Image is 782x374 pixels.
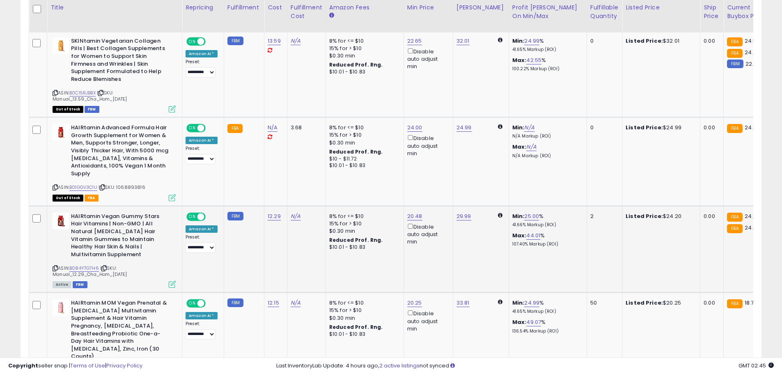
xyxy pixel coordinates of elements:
[512,212,525,220] b: Min:
[53,89,127,102] span: | SKU: Manual_13.59_Cha_Hom_[DATE]
[329,299,397,307] div: 8% for <= $10
[745,60,760,68] span: 22.65
[329,52,397,60] div: $0.30 min
[329,331,397,338] div: $10.01 - $10.83
[291,37,300,45] a: N/A
[626,37,663,45] b: Listed Price:
[291,124,319,131] div: 3.68
[456,212,471,220] a: 29.99
[186,50,218,57] div: Amazon AI *
[69,89,96,96] a: B0C15RJBBX
[204,213,218,220] span: OFF
[8,362,38,369] strong: Copyright
[512,37,525,45] b: Min:
[704,299,717,307] div: 0.00
[329,324,383,330] b: Reduced Prof. Rng.
[407,47,447,71] div: Disable auto adjust min
[512,133,580,139] p: N/A Markup (ROI)
[329,3,400,12] div: Amazon Fees
[626,213,694,220] div: $24.20
[85,106,99,113] span: FBM
[456,37,470,45] a: 32.01
[227,298,243,307] small: FBM
[106,362,142,369] a: Privacy Policy
[329,124,397,131] div: 8% for <= $10
[291,299,300,307] a: N/A
[329,307,397,314] div: 15% for > $10
[53,124,176,200] div: ASIN:
[745,124,760,131] span: 24.99
[329,227,397,235] div: $0.30 min
[727,299,742,308] small: FBA
[329,148,383,155] b: Reduced Prof. Rng.
[268,37,281,45] a: 13.59
[329,236,383,243] b: Reduced Prof. Rng.
[329,131,397,139] div: 15% for > $10
[186,3,220,12] div: Repricing
[512,124,525,131] b: Min:
[745,224,759,232] span: 24.97
[53,106,83,113] span: All listings that are currently out of stock and unavailable for purchase on Amazon
[626,299,663,307] b: Listed Price:
[53,265,127,277] span: | SKU: Manual_12.29_Cha_Hom_[DATE]
[727,60,743,68] small: FBM
[512,3,583,21] div: Profit [PERSON_NAME] on Min/Max
[329,156,397,163] div: $10 - $11.72
[53,195,83,202] span: All listings that are currently out of stock and unavailable for purchase on Amazon
[8,362,142,370] div: seller snap | |
[268,212,281,220] a: 12.29
[727,213,742,222] small: FBA
[53,213,176,287] div: ASIN:
[268,3,284,12] div: Cost
[727,3,769,21] div: Current Buybox Price
[745,37,760,45] span: 24.54
[329,69,397,76] div: $10.01 - $10.83
[187,213,197,220] span: ON
[512,47,580,53] p: 41.65% Markup (ROI)
[590,299,616,307] div: 50
[524,299,539,307] a: 24.99
[745,212,760,220] span: 24.95
[227,3,261,12] div: Fulfillment
[186,146,218,164] div: Preset:
[69,184,97,191] a: B01GGV3C1U
[187,38,197,45] span: ON
[99,184,145,190] span: | SKU: 1068893816
[626,3,697,12] div: Listed Price
[512,232,580,247] div: %
[50,3,179,12] div: Title
[329,45,397,52] div: 15% for > $10
[71,299,171,363] b: HAIRtamin MOM Vegan Prenatal & [MEDICAL_DATA] Multivitamin Supplement & Hair Vitamin Pregnancy, [...
[512,328,580,334] p: 136.54% Markup (ROI)
[738,362,774,369] span: 2025-10-8 02:45 GMT
[407,133,447,157] div: Disable auto adjust min
[329,61,383,68] b: Reduced Prof. Rng.
[268,124,277,132] a: N/A
[512,66,580,72] p: 100.22% Markup (ROI)
[512,143,527,151] b: Max:
[407,37,422,45] a: 22.65
[187,125,197,132] span: ON
[727,49,742,58] small: FBA
[512,56,527,64] b: Max:
[704,3,720,21] div: Ship Price
[704,37,717,45] div: 0.00
[512,299,580,314] div: %
[590,124,616,131] div: 0
[227,124,243,133] small: FBA
[407,299,422,307] a: 20.25
[69,265,99,272] a: B084YTG7H6
[71,124,171,179] b: HAIRtamin Advanced Formula Hair Growth Supplement for Women & Men, Supports Stronger, Longer, Vis...
[512,213,580,228] div: %
[524,212,539,220] a: 25.00
[456,124,472,132] a: 24.99
[186,59,218,78] div: Preset:
[204,125,218,132] span: OFF
[590,213,616,220] div: 2
[590,37,616,45] div: 0
[227,212,243,220] small: FBM
[329,244,397,251] div: $10.01 - $10.83
[70,362,105,369] a: Terms of Use
[329,220,397,227] div: 15% for > $10
[186,225,218,233] div: Amazon AI *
